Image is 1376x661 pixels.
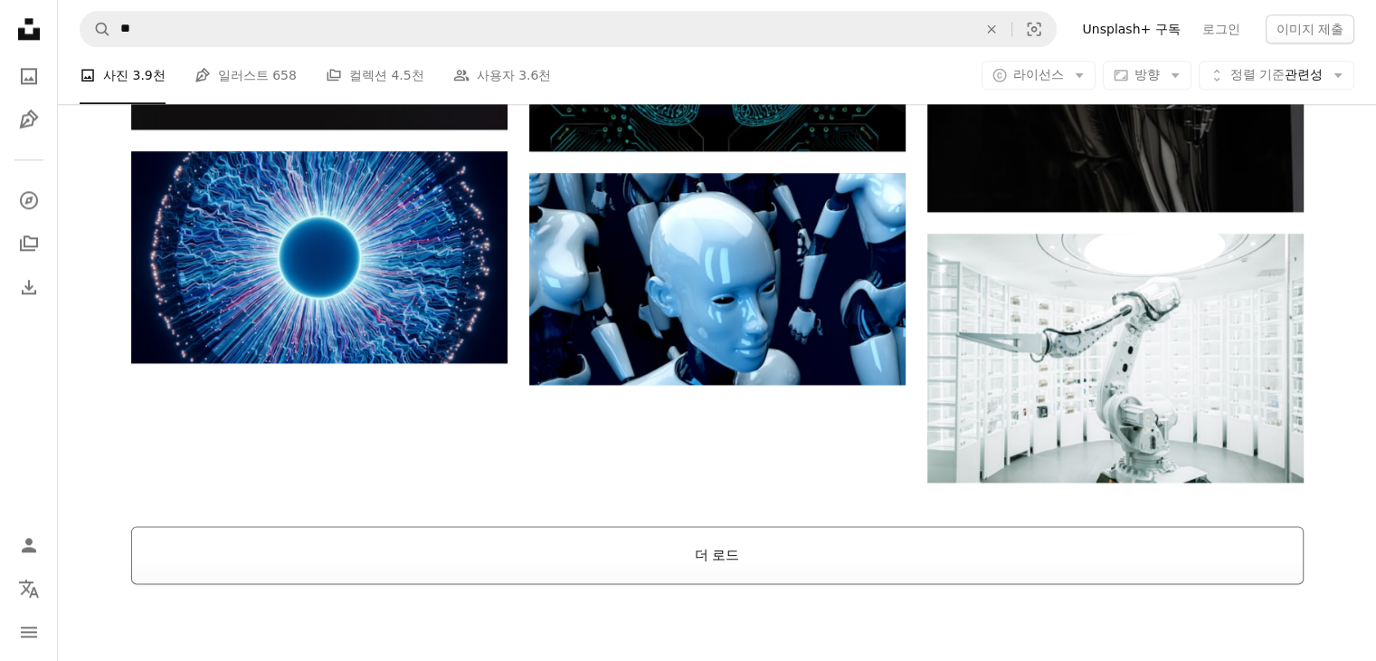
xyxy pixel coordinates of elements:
form: 사이트 전체에서 이미지 찾기 [80,11,1057,47]
a: 로그인 / 가입 [11,527,47,563]
button: 정렬 기준관련성 [1199,62,1354,91]
img: 많은 기계가있는 방 [927,234,1304,483]
span: 방향 [1134,68,1160,82]
a: 로그인 [1191,14,1251,43]
a: 사진 [11,58,47,94]
a: 홈 — Unsplash [11,11,47,51]
a: 탐색 [11,182,47,218]
button: 라이선스 [982,62,1096,91]
a: 다운로드 내역 [11,269,47,305]
a: 사용자 3.6천 [453,47,552,105]
span: 관련성 [1230,67,1323,85]
a: 어둠 속의 파란 눈알을 클로즈업한 사진 [131,249,508,265]
a: 일러스트 658 [195,47,297,105]
span: 4.5천 [391,66,423,86]
button: Unsplash 검색 [81,12,111,46]
img: 어둠 속의 파란 눈알을 클로즈업한 사진 [131,151,508,363]
button: 시각적 검색 [1012,12,1056,46]
a: 검은 코를 가진 흰색 장난감 [529,271,906,287]
span: 정렬 기준 [1230,68,1285,82]
button: 이미지 제출 [1266,14,1354,43]
a: Unsplash+ 구독 [1071,14,1191,43]
span: 라이선스 [1013,68,1064,82]
button: 메뉴 [11,614,47,650]
a: 컬렉션 4.5천 [326,47,424,105]
span: 3.6천 [518,66,551,86]
img: 검은 코를 가진 흰색 장난감 [529,173,906,385]
a: 일러스트 [11,101,47,138]
button: 방향 [1103,62,1191,91]
button: 더 로드 [131,526,1304,584]
a: 컬렉션 [11,225,47,262]
button: 언어 [11,570,47,607]
button: 삭제 [972,12,1011,46]
span: 658 [272,66,297,86]
a: 많은 기계가있는 방 [927,350,1304,366]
